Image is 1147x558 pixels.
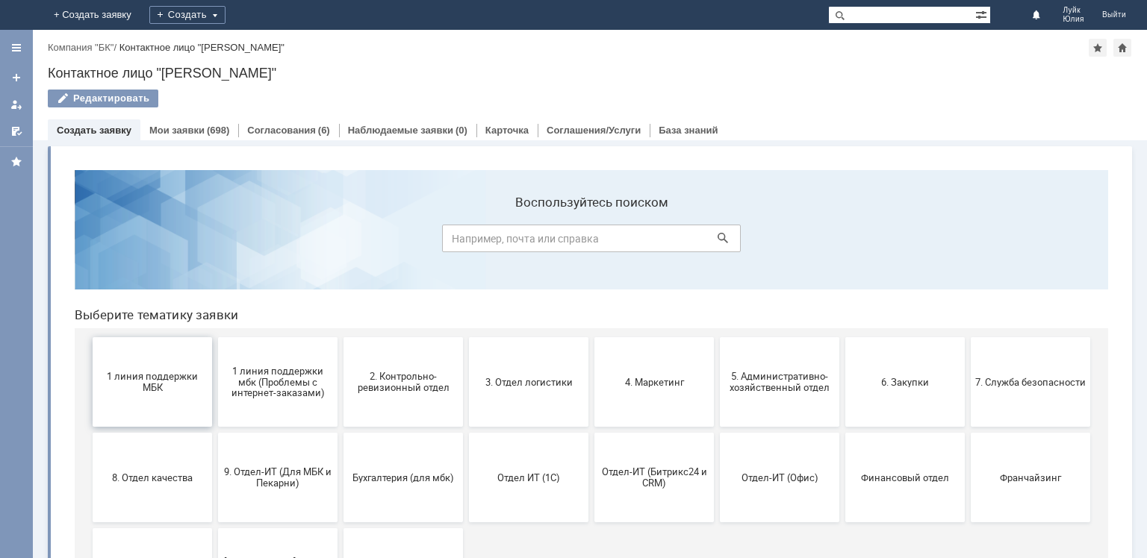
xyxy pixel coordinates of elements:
[913,313,1023,325] span: Франчайзинг
[281,179,400,269] button: 2. Контрольно-ревизионный отдел
[4,66,28,90] a: Создать заявку
[119,42,285,53] div: Контактное лицо "[PERSON_NAME]"
[485,125,529,136] a: Карточка
[662,213,772,235] span: 5. Административно-хозяйственный отдел
[285,409,396,420] span: не актуален
[4,93,28,116] a: Мои заявки
[411,218,521,229] span: 3. Отдел логистики
[532,275,651,364] button: Отдел-ИТ (Битрикс24 и CRM)
[160,308,270,330] span: 9. Отдел-ИТ (Для МБК и Пекарни)
[532,179,651,269] button: 4. Маркетинг
[913,218,1023,229] span: 7. Служба безопасности
[318,125,330,136] div: (6)
[783,179,902,269] button: 6. Закупки
[207,125,229,136] div: (698)
[657,179,777,269] button: 5. Административно-хозяйственный отдел
[160,398,270,431] span: [PERSON_NAME]. Услуги ИТ для МБК (оформляет L1)
[1113,39,1131,57] div: Сделать домашней страницей
[411,313,521,325] span: Отдел ИТ (1С)
[160,207,270,240] span: 1 линия поддержки мбк (Проблемы с интернет-заказами)
[149,125,205,136] a: Мои заявки
[285,213,396,235] span: 2. Контрольно-ревизионный отдел
[379,66,678,94] input: Например, почта или справка
[1089,39,1107,57] div: Добавить в избранное
[4,119,28,143] a: Мои согласования
[155,179,275,269] button: 1 линия поддержки мбк (Проблемы с интернет-заказами)
[155,275,275,364] button: 9. Отдел-ИТ (Для МБК и Пекарни)
[281,370,400,460] button: не актуален
[536,218,647,229] span: 4. Маркетинг
[48,66,1132,81] div: Контактное лицо "[PERSON_NAME]"
[1063,15,1084,24] span: Юлия
[908,179,1028,269] button: 7. Служба безопасности
[285,313,396,325] span: Бухгалтерия (для мбк)
[149,6,226,24] div: Создать
[12,149,1045,164] header: Выберите тематику заявки
[787,218,898,229] span: 6. Закупки
[787,313,898,325] span: Финансовый отдел
[1063,6,1084,15] span: Луйк
[406,179,526,269] button: 3. Отдел логистики
[57,125,131,136] a: Создать заявку
[657,275,777,364] button: Отдел-ИТ (Офис)
[662,313,772,325] span: Отдел-ИТ (Офис)
[155,370,275,460] button: [PERSON_NAME]. Услуги ИТ для МБК (оформляет L1)
[908,275,1028,364] button: Франчайзинг
[30,370,149,460] button: Это соглашение не активно!
[281,275,400,364] button: Бухгалтерия (для мбк)
[536,308,647,330] span: Отдел-ИТ (Битрикс24 и CRM)
[30,179,149,269] button: 1 линия поддержки МБК
[783,275,902,364] button: Финансовый отдел
[34,313,145,325] span: 8. Отдел качества
[975,7,990,21] span: Расширенный поиск
[547,125,641,136] a: Соглашения/Услуги
[34,213,145,235] span: 1 линия поддержки МБК
[247,125,316,136] a: Согласования
[48,42,114,53] a: Компания "БК"
[34,404,145,426] span: Это соглашение не активно!
[30,275,149,364] button: 8. Отдел качества
[348,125,453,136] a: Наблюдаемые заявки
[379,37,678,51] label: Воспользуйтесь поиском
[406,275,526,364] button: Отдел ИТ (1С)
[48,42,119,53] div: /
[659,125,718,136] a: База знаний
[456,125,467,136] div: (0)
